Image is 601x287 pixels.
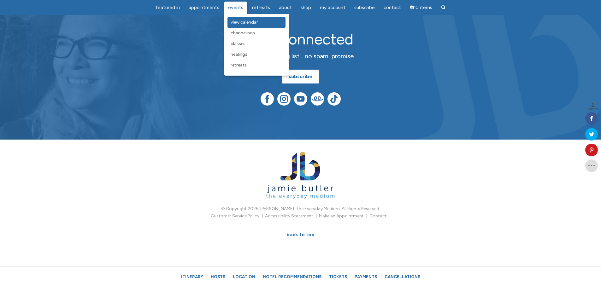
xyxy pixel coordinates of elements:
[261,92,274,106] img: Facebook
[211,213,259,219] a: Customer Service Policy
[326,271,350,282] a: Tickets
[189,31,413,48] h2: stay connected
[231,62,247,68] span: Retreats
[260,271,325,282] a: Hotel Recommendations
[381,271,423,282] a: Cancellations
[189,5,219,10] span: Appointments
[231,41,245,46] span: Classes
[279,5,292,10] span: About
[380,2,405,14] a: Contact
[588,108,598,111] span: Shares
[156,5,180,10] span: featured in
[320,5,345,10] span: My Account
[224,2,247,14] a: Events
[280,228,321,242] a: BACK TO TOP
[282,70,319,83] a: subscribe
[231,30,255,36] span: Channelings
[354,5,375,10] span: Subscribe
[277,92,291,106] img: Instagram
[351,271,380,282] a: Payments
[410,5,416,10] i: Cart
[319,213,364,219] a: Make an Appointment
[227,38,286,49] a: Classes
[301,5,311,10] span: Shop
[588,102,598,108] span: 1
[189,51,413,61] p: Join the mailing list… no spam, promise.
[178,271,206,282] a: Itinerary
[228,5,243,10] span: Events
[327,92,341,106] img: TikTok
[294,92,307,106] img: YouTube
[384,5,401,10] span: Contact
[266,152,335,199] img: Jamie Butler. The Everyday Medium
[231,20,258,25] span: View Calendar
[311,92,324,106] img: Teespring
[351,2,379,14] a: Subscribe
[227,49,286,60] a: Healings
[230,271,258,282] a: Location
[208,271,228,282] a: Hosts
[227,28,286,38] a: Channelings
[275,2,296,14] a: About
[130,205,471,212] p: © Copyright 2025. [PERSON_NAME]. The Everyday Medium. All Rights Reserved.
[231,52,247,57] span: Healings
[185,2,223,14] a: Appointments
[248,2,274,14] a: Retreats
[152,2,184,14] a: featured in
[415,5,432,10] span: 0 items
[406,1,436,14] a: Cart0 items
[227,60,286,71] a: Retreats
[227,17,286,28] a: View Calendar
[369,213,387,219] a: Contact
[297,2,315,14] a: Shop
[252,5,270,10] span: Retreats
[266,192,335,197] a: Jamie Butler. The Everyday Medium
[265,213,313,219] a: Accessibility Statement
[316,2,349,14] a: My Account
